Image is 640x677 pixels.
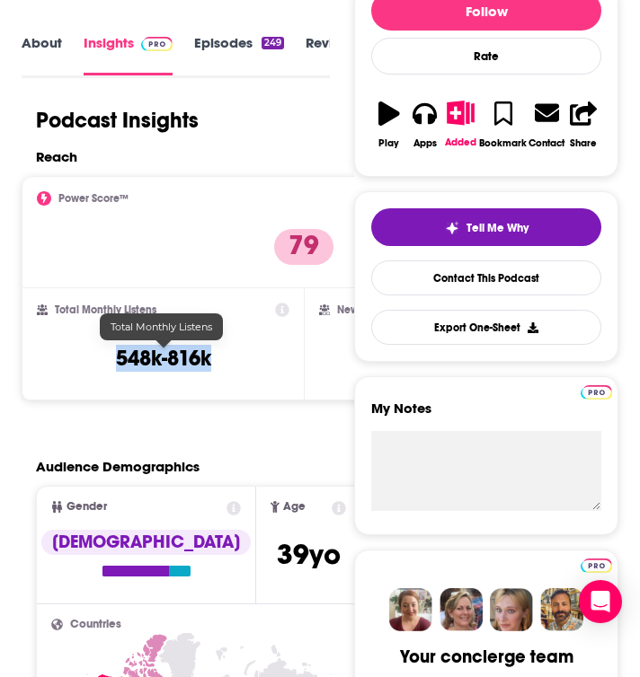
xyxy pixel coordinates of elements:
[540,588,583,631] img: Jon Profile
[443,89,479,159] button: Added
[371,208,601,246] button: tell me why sparkleTell Me Why
[407,89,443,160] button: Apps
[194,34,284,75] a: Episodes249
[141,37,173,51] img: Podchaser Pro
[413,137,437,149] div: Apps
[22,34,62,75] a: About
[445,136,476,148] div: Added
[565,89,601,160] button: Share
[371,260,601,295] a: Contact This Podcast
[581,385,612,400] img: Podchaser Pro
[440,588,483,631] img: Barbara Profile
[55,303,156,316] h2: Total Monthly Listens
[579,580,622,623] div: Open Intercom Messenger
[262,37,284,49] div: 249
[400,646,573,668] div: Your concierge team
[41,530,251,555] div: [DEMOGRAPHIC_DATA]
[36,107,199,134] h1: Podcast Insights
[111,321,212,333] span: Total Monthly Listens
[467,221,529,235] span: Tell Me Why
[389,588,432,631] img: Sydney Profile
[445,221,459,235] img: tell me why sparkle
[306,34,378,75] a: Reviews
[70,619,121,630] span: Countries
[36,148,77,165] h2: Reach
[58,192,129,205] h2: Power Score™
[581,558,612,573] img: Podchaser Pro
[490,588,533,631] img: Jules Profile
[283,501,306,513] span: Age
[277,537,341,572] span: 39 yo
[337,303,436,316] h2: New Episode Listens
[371,89,407,160] button: Play
[528,89,565,160] a: Contact
[570,137,597,149] div: Share
[581,382,612,400] a: Pro website
[371,400,601,431] label: My Notes
[581,556,612,573] a: Pro website
[371,310,601,345] button: Export One-Sheet
[371,38,601,75] div: Rate
[479,137,527,149] div: Bookmark
[478,89,528,160] button: Bookmark
[36,458,200,475] h2: Audience Demographics
[84,34,173,75] a: InsightsPodchaser Pro
[67,501,107,513] span: Gender
[274,229,333,265] p: 79
[116,345,211,372] h3: 548k-816k
[529,136,564,149] div: Contact
[378,137,399,149] div: Play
